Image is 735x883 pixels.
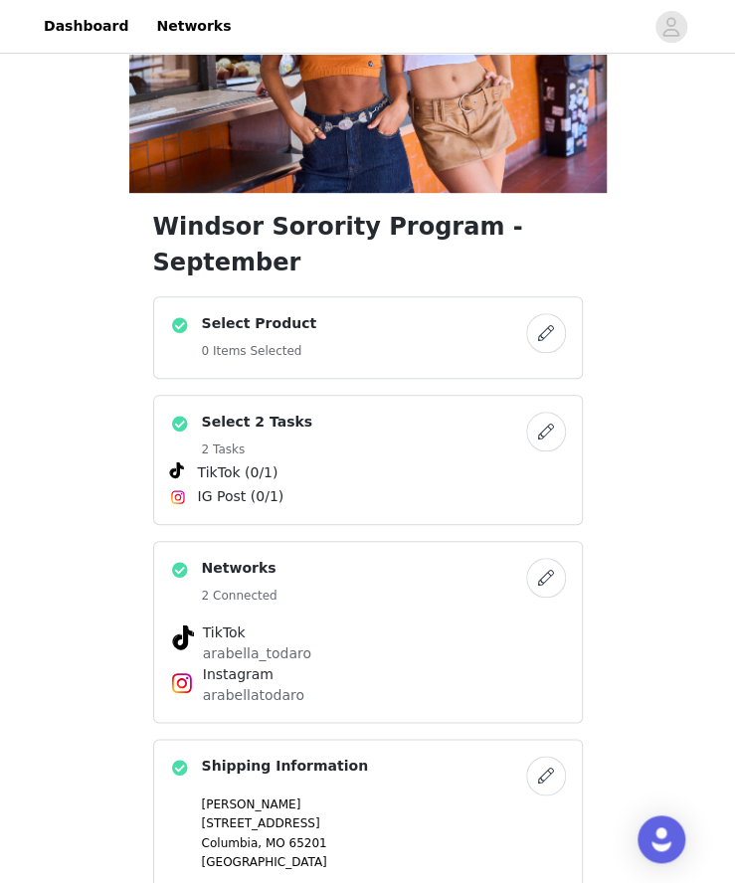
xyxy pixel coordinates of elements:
div: Networks [153,541,583,723]
h4: TikTok [203,622,533,643]
p: arabellatodaro [203,685,533,706]
h4: Instagram [203,664,533,685]
p: arabella_todaro [203,643,533,664]
h5: 0 Items Selected [202,342,317,360]
h4: Select Product [202,313,317,334]
a: Dashboard [32,4,140,49]
p: [PERSON_NAME] [202,795,566,813]
h1: Windsor Sorority Program - September [153,209,583,280]
span: 65201 [288,836,326,850]
h5: 2 Connected [202,587,277,605]
h4: Select 2 Tasks [202,412,313,433]
span: MO [266,836,285,850]
div: Open Intercom Messenger [638,815,685,863]
div: Select Product [153,296,583,379]
p: [GEOGRAPHIC_DATA] [202,853,566,871]
h4: Networks [202,558,277,579]
div: Select 2 Tasks [153,395,583,525]
span: TikTok (0/1) [198,462,278,483]
div: avatar [661,11,680,43]
img: Instagram Icon [170,671,194,695]
span: Columbia, [202,836,262,850]
img: Instagram Icon [170,489,186,505]
span: IG Post (0/1) [198,486,284,507]
h5: 2 Tasks [202,441,313,458]
a: Networks [144,4,243,49]
p: [STREET_ADDRESS] [202,814,566,832]
h4: Shipping Information [202,756,368,777]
